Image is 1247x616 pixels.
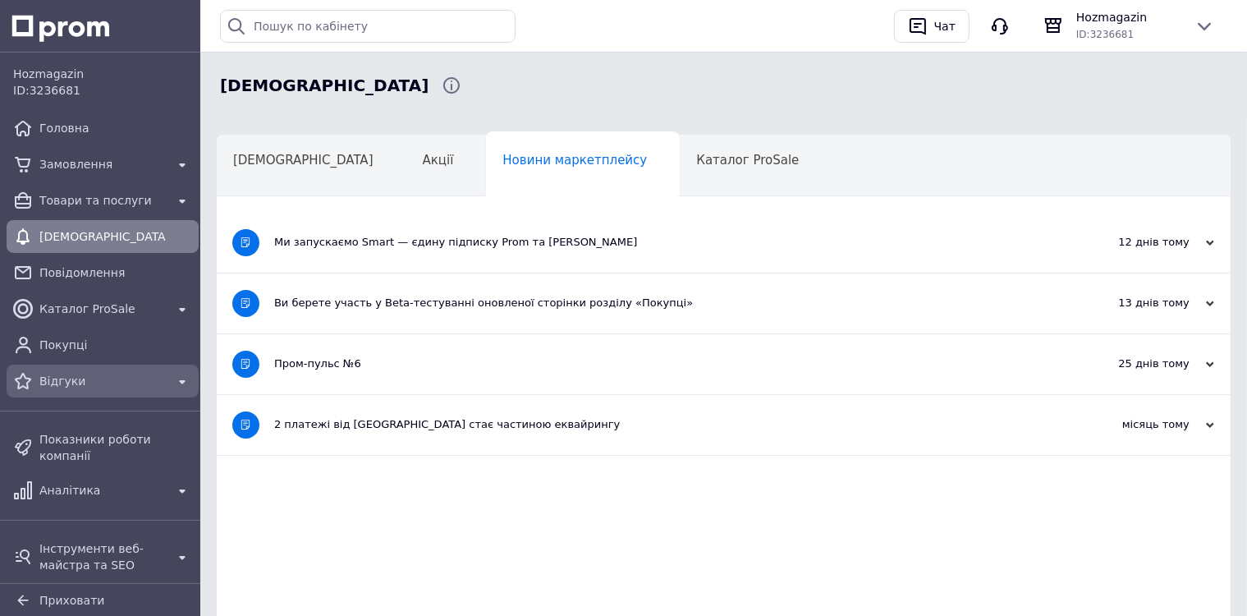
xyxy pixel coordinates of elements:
span: Інструменти веб-майстра та SEO [39,540,166,573]
span: [DEMOGRAPHIC_DATA] [39,228,166,245]
button: Чат [894,10,970,43]
div: Пром-пульс №6 [274,356,1050,371]
div: Ми запускаємо Smart — єдину підписку Prom та [PERSON_NAME] [274,235,1050,250]
div: 12 днів тому [1050,235,1214,250]
span: [DEMOGRAPHIC_DATA] [233,153,374,168]
input: Пошук по кабінету [220,10,516,43]
span: Акції [423,153,454,168]
div: Ви берете участь у Beta-тестуванні оновленої сторінки розділу «Покупці» [274,296,1050,310]
span: Повідомлення [39,264,192,281]
span: Каталог ProSale [39,301,166,317]
span: Товари та послуги [39,192,166,209]
span: ID: 3236681 [1076,29,1134,40]
div: місяць тому [1050,417,1214,432]
span: Покупці [39,337,192,353]
span: Hozmagazin [13,66,192,82]
span: Приховати [39,594,104,607]
div: 25 днів тому [1050,356,1214,371]
span: ID: 3236681 [13,84,80,97]
div: 13 днів тому [1050,296,1214,310]
span: Головна [39,120,192,136]
span: Сповіщення [220,74,429,98]
span: Замовлення [39,156,166,172]
span: Каталог ProSale [696,153,799,168]
span: Hozmagazin [1076,9,1181,25]
div: 2 платежі від [GEOGRAPHIC_DATA] стає частиною еквайрингу [274,417,1050,432]
span: Відгуки [39,373,166,389]
span: Аналітика [39,482,166,499]
span: Показники роботи компанії [39,431,192,464]
span: Новини маркетплейсу [502,153,647,168]
div: Чат [931,14,959,39]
